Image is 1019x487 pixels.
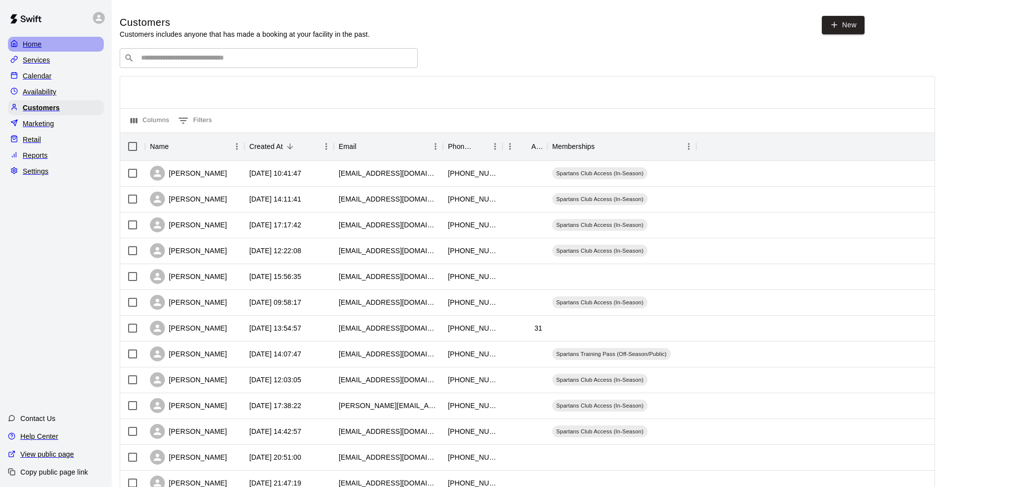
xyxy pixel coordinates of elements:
[448,220,498,230] div: +18168072424
[8,53,104,68] a: Services
[150,424,227,439] div: [PERSON_NAME]
[357,139,370,153] button: Sort
[334,133,443,160] div: Email
[448,401,498,411] div: +18176530882
[448,133,474,160] div: Phone Number
[339,272,438,281] div: davisjermaine12@gmail.com
[552,296,648,308] div: Spartans Club Access (In-Season)
[339,323,438,333] div: kellamsn@yahoo.com
[547,133,696,160] div: Memberships
[249,133,283,160] div: Created At
[517,139,531,153] button: Sort
[552,298,648,306] span: Spartans Club Access (In-Season)
[23,87,57,97] p: Availability
[120,48,418,68] div: Search customers by name or email
[249,401,301,411] div: 2025-07-21 17:38:22
[339,246,438,256] div: allencarin0410@gmail.com
[8,69,104,83] a: Calendar
[531,133,542,160] div: Age
[23,166,49,176] p: Settings
[448,168,498,178] div: +17372392082
[145,133,244,160] div: Name
[150,398,227,413] div: [PERSON_NAME]
[552,133,595,160] div: Memberships
[150,166,227,181] div: [PERSON_NAME]
[822,16,865,34] a: New
[339,349,438,359] div: jaxonwhitt7@gmail.com
[8,132,104,147] a: Retail
[120,16,370,29] h5: Customers
[249,452,301,462] div: 2025-07-19 20:51:00
[552,167,648,179] div: Spartans Club Access (In-Season)
[249,246,301,256] div: 2025-08-09 12:22:08
[244,133,334,160] div: Created At
[8,84,104,99] div: Availability
[448,194,498,204] div: +12709917081
[249,426,301,436] div: 2025-07-21 14:42:57
[249,297,301,307] div: 2025-07-31 09:58:17
[339,297,438,307] div: dct313@yahoo.com
[8,164,104,179] a: Settings
[552,350,671,358] span: Spartans Training Pass (Off-Season/Public)
[229,139,244,154] button: Menu
[339,194,438,204] div: jborland662@gmail.com
[283,139,297,153] button: Sort
[552,402,648,410] span: Spartans Club Access (In-Season)
[448,349,498,359] div: +19032213314
[552,221,648,229] span: Spartans Club Access (In-Season)
[552,245,648,257] div: Spartans Club Access (In-Season)
[20,431,58,441] p: Help Center
[339,452,438,462] div: rominesp44@gmail.com
[23,119,54,129] p: Marketing
[319,139,334,154] button: Menu
[249,272,301,281] div: 2025-08-07 15:56:35
[474,139,488,153] button: Sort
[20,414,56,423] p: Contact Us
[488,139,503,154] button: Menu
[150,347,227,361] div: [PERSON_NAME]
[595,139,609,153] button: Sort
[23,135,41,144] p: Retail
[150,321,227,336] div: [PERSON_NAME]
[552,374,648,386] div: Spartans Club Access (In-Season)
[249,220,301,230] div: 2025-08-11 17:17:42
[150,133,169,160] div: Name
[8,37,104,52] a: Home
[552,195,648,203] span: Spartans Club Access (In-Season)
[8,148,104,163] a: Reports
[552,348,671,360] div: Spartans Training Pass (Off-Season/Public)
[150,192,227,207] div: [PERSON_NAME]
[552,169,648,177] span: Spartans Club Access (In-Season)
[448,246,498,256] div: +19035049411
[169,139,183,153] button: Sort
[448,426,498,436] div: +19035204294
[534,323,542,333] div: 31
[23,39,42,49] p: Home
[23,71,52,81] p: Calendar
[249,323,301,333] div: 2025-07-30 13:54:57
[8,116,104,131] div: Marketing
[150,450,227,465] div: [PERSON_NAME]
[8,100,104,115] a: Customers
[428,139,443,154] button: Menu
[552,427,648,435] span: Spartans Club Access (In-Season)
[23,55,50,65] p: Services
[150,372,227,387] div: [PERSON_NAME]
[448,297,498,307] div: +19036178213
[128,113,172,129] button: Select columns
[23,150,48,160] p: Reports
[552,400,648,412] div: Spartans Club Access (In-Season)
[249,375,301,385] div: 2025-07-22 12:03:05
[339,220,438,230] div: ashleigh220706@gmail.com
[120,29,370,39] p: Customers includes anyone that has made a booking at your facility in the past.
[448,375,498,385] div: +19513853255
[552,247,648,255] span: Spartans Club Access (In-Season)
[20,467,88,477] p: Copy public page link
[448,323,498,333] div: +12196144070
[339,133,357,160] div: Email
[249,194,301,204] div: 2025-08-16 14:11:41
